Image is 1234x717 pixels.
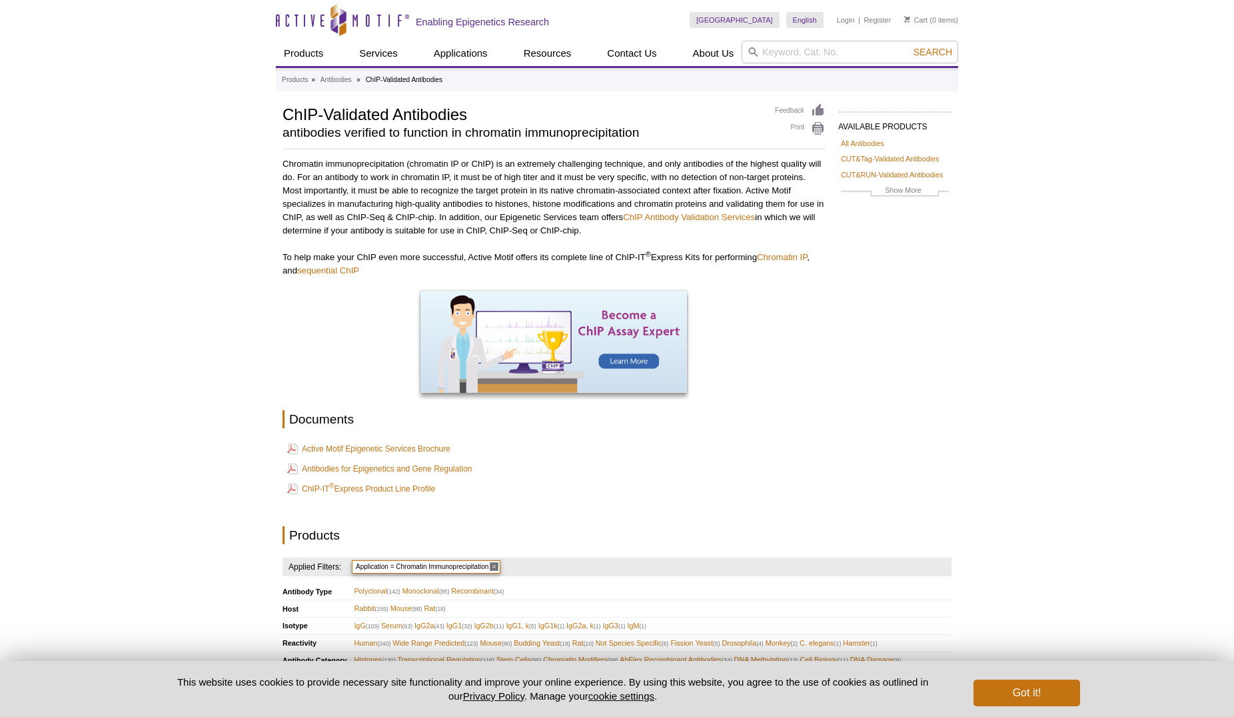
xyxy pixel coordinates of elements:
span: Transcriptional Regulation [398,654,494,666]
h4: Applied Filters: [283,558,342,576]
a: Chromatin IP [757,252,807,262]
span: (5) [713,640,720,647]
span: (240) [377,640,390,647]
a: [GEOGRAPHIC_DATA] [690,12,780,28]
th: Reactivity [283,634,354,652]
span: Mouse [480,637,512,650]
h2: Enabling Epigenetics Research [416,16,549,28]
span: AbFlex Recombinant Antibodies [620,654,732,666]
li: » [311,76,315,83]
img: Become a ChIP Assay Expert [420,291,687,393]
span: Not Species Specific [596,637,669,650]
span: (11) [494,623,504,630]
span: IgG [354,620,379,632]
span: (13) [788,657,798,664]
a: Antibodies [320,74,352,86]
span: (6) [662,640,669,647]
a: Antibodies for Epigenetics and Gene Regulation [287,461,472,477]
span: IgG2a, k [566,620,600,632]
span: (9) [894,657,902,664]
a: Privacy Policy [463,690,524,702]
th: Antibody Type [283,583,354,600]
span: (1) [870,640,878,647]
span: Histones [354,654,395,666]
span: DNA Damage [850,654,902,666]
a: Services [351,41,406,66]
span: Fission Yeast [670,637,720,650]
a: Register [864,15,891,25]
span: (58) [608,657,618,664]
p: This website uses cookies to provide necessary site functionality and improve your online experie... [154,675,951,703]
button: Search [910,46,956,58]
span: (1) [834,640,842,647]
input: Keyword, Cat. No. [742,41,958,63]
span: (123) [464,640,478,647]
span: Mouse [390,602,422,615]
th: Antibody Category [283,652,354,681]
span: (1) [594,623,601,630]
span: Rat [424,602,446,615]
span: IgG2a [414,620,444,632]
span: IgG1, k [506,620,536,632]
a: Feedback [775,103,825,118]
span: (2) [791,640,798,647]
span: IgG1 [446,620,472,632]
span: (85) [439,588,449,595]
span: (130) [382,657,395,664]
li: (0 items) [904,12,958,28]
span: Search [914,47,952,57]
h2: antibodies verified to function in chromatin immunoprecipitation [283,127,762,139]
li: | [858,12,860,28]
a: CUT&Tag-Validated Antibodies [841,153,939,165]
button: Got it! [973,680,1080,706]
a: English [786,12,824,28]
span: Polyclonal [354,585,400,598]
span: Rabbit [354,602,388,615]
span: (1) [618,623,626,630]
span: Application = Chromatin Immunoprecipitation [352,560,500,574]
span: IgG1k [538,620,564,632]
h1: ChIP-Validated Antibodies [283,103,762,123]
span: Recombinant [451,585,504,598]
span: Rat [572,637,594,650]
span: (34) [722,657,732,664]
span: Human [354,637,390,650]
span: (18) [560,640,570,647]
a: Print [775,121,825,136]
span: Hamster [843,637,877,650]
a: Products [282,74,308,86]
a: About Us [685,41,742,66]
span: (1) [639,623,646,630]
span: IgG3 [602,620,625,632]
th: Isotype [283,617,354,634]
a: Applications [426,41,496,66]
span: DNA Methylation [734,654,798,666]
span: (43) [434,623,444,630]
p: To help make your ChIP even more successful, Active Motif offers its complete line of ChIP-IT Exp... [283,251,825,277]
li: ChIP-Validated Antibodies [366,76,442,83]
a: Login [837,15,855,25]
h2: Products [283,526,825,544]
span: IgM [627,620,646,632]
span: (90) [502,640,512,647]
span: Chromatin Modifiers [543,654,618,666]
span: Serum [381,620,412,632]
span: IgG2b [474,620,504,632]
span: (1) [558,623,565,630]
span: (142) [387,588,400,595]
span: (10) [583,640,593,647]
a: All Antibodies [841,137,884,149]
span: (155) [375,606,388,612]
sup: ® [329,482,334,490]
a: sequential ChIP [297,265,359,275]
a: ChIP-IT®Express Product Line Profile [287,481,435,497]
a: Active Motif Epigenetic Services Brochure [287,441,450,457]
span: (118) [481,657,494,664]
h2: AVAILABLE PRODUCTS [838,111,951,135]
span: (5) [529,623,536,630]
span: (11) [838,657,848,664]
span: (88) [412,606,422,612]
li: » [356,76,360,83]
span: (103) [366,623,379,630]
span: Monkey [766,637,798,650]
